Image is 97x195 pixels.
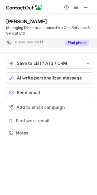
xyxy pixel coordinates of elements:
[6,129,93,137] button: Notes
[6,72,93,83] button: AI write personalized message
[17,75,82,80] span: AI write personalized message
[17,61,83,66] div: Save to List / ATS / CRM
[6,102,93,113] button: Add to email campaign
[65,40,89,46] button: Reveal Button
[6,25,93,36] div: Managing Director at Lancashire Gas Services & Sencat Ltd
[6,58,93,69] button: save-profile-one-click
[6,18,47,24] div: [PERSON_NAME]
[16,130,91,136] span: Notes
[16,118,91,123] span: Find work email
[17,90,40,95] span: Send email
[6,4,43,11] img: ContactOut v5.3.10
[6,87,93,98] button: Send email
[16,105,65,110] span: Add to email campaign
[6,116,93,125] button: Find work email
